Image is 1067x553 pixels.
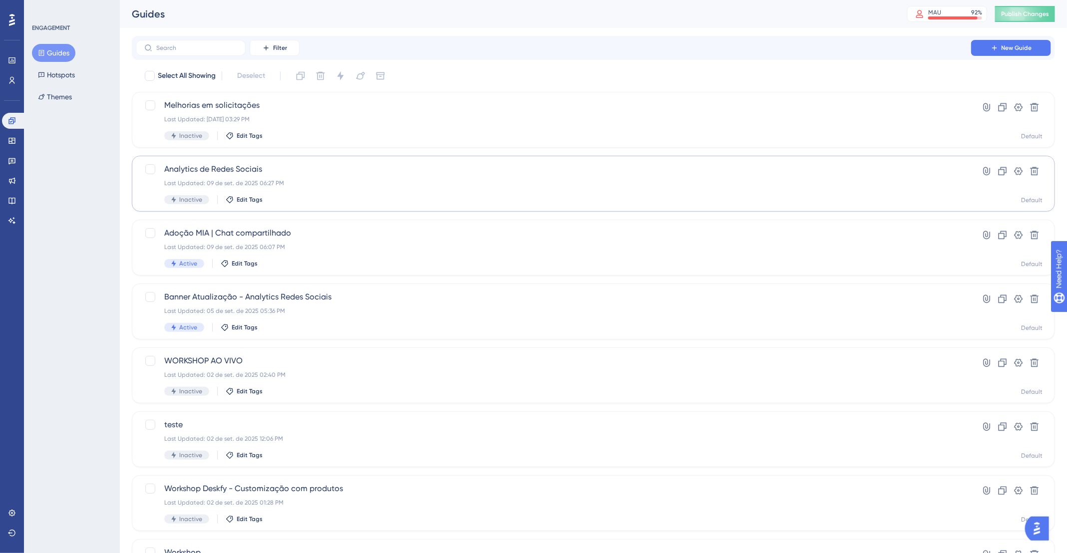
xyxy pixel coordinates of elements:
span: Inactive [179,451,202,459]
div: Default [1021,324,1043,332]
span: Publish Changes [1001,10,1049,18]
button: Filter [250,40,300,56]
span: Adoção MIA | Chat compartilhado [164,227,943,239]
div: Last Updated: [DATE] 03:29 PM [164,115,943,123]
span: Inactive [179,132,202,140]
span: teste [164,419,943,431]
span: Banner Atualização - Analytics Redes Sociais [164,291,943,303]
span: Edit Tags [237,387,263,395]
span: Edit Tags [237,451,263,459]
button: Hotspots [32,66,81,84]
button: Edit Tags [226,515,263,523]
div: Last Updated: 02 de set. de 2025 02:40 PM [164,371,943,379]
div: Last Updated: 09 de set. de 2025 06:07 PM [164,243,943,251]
span: Edit Tags [237,132,263,140]
span: Deselect [237,70,265,82]
div: Default [1021,516,1043,524]
span: Edit Tags [237,515,263,523]
span: Active [179,260,197,268]
span: Workshop Deskfy - Customização com produtos [164,483,943,495]
button: Deselect [228,67,274,85]
div: Default [1021,132,1043,140]
span: Need Help? [23,2,62,14]
span: Edit Tags [232,260,258,268]
div: Default [1021,388,1043,396]
div: 92 % [971,8,982,16]
span: Active [179,323,197,331]
div: Default [1021,260,1043,268]
button: Publish Changes [995,6,1055,22]
span: Inactive [179,387,202,395]
span: Edit Tags [237,196,263,204]
span: Inactive [179,515,202,523]
button: Edit Tags [221,260,258,268]
span: Analytics de Redes Sociais [164,163,943,175]
button: Themes [32,88,78,106]
button: Edit Tags [221,323,258,331]
span: WORKSHOP AO VIVO [164,355,943,367]
div: ENGAGEMENT [32,24,70,32]
div: Last Updated: 05 de set. de 2025 05:36 PM [164,307,943,315]
span: Melhorias em solicitações [164,99,943,111]
div: Default [1021,452,1043,460]
div: MAU [928,8,941,16]
button: Edit Tags [226,451,263,459]
span: Filter [273,44,287,52]
div: Default [1021,196,1043,204]
button: Edit Tags [226,387,263,395]
div: Last Updated: 09 de set. de 2025 06:27 PM [164,179,943,187]
button: Guides [32,44,75,62]
div: Last Updated: 02 de set. de 2025 12:06 PM [164,435,943,443]
span: Edit Tags [232,323,258,331]
span: Select All Showing [158,70,216,82]
input: Search [156,44,237,51]
span: New Guide [1002,44,1032,52]
button: Edit Tags [226,132,263,140]
span: Inactive [179,196,202,204]
iframe: UserGuiding AI Assistant Launcher [1025,514,1055,544]
button: New Guide [971,40,1051,56]
div: Guides [132,7,882,21]
div: Last Updated: 02 de set. de 2025 01:28 PM [164,499,943,507]
button: Edit Tags [226,196,263,204]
